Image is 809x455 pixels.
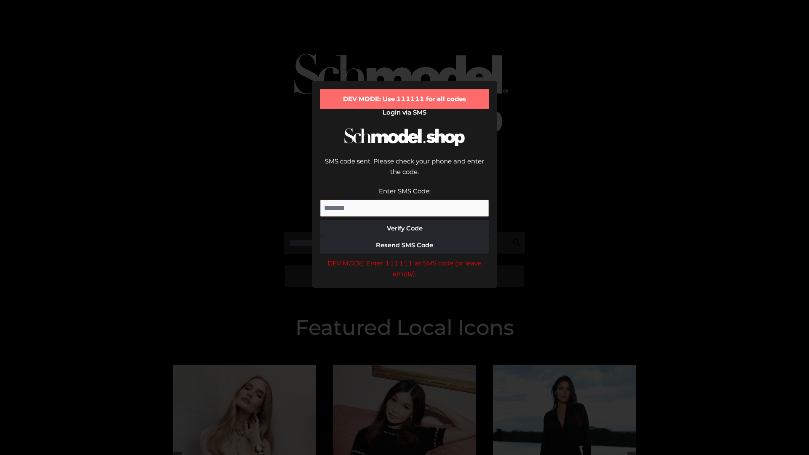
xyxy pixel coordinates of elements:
[341,120,468,154] img: Schmodel Logo
[320,109,489,116] h2: Login via SMS
[320,156,489,186] div: SMS code sent. Please check your phone and enter the code.
[379,187,431,195] label: Enter SMS Code:
[320,237,489,254] button: Resend SMS Code
[320,89,489,109] div: DEV MODE: Use 111111 for all codes
[320,258,489,279] div: DEV MODE: Enter 111111 as SMS code (or leave empty).
[320,220,489,237] button: Verify Code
